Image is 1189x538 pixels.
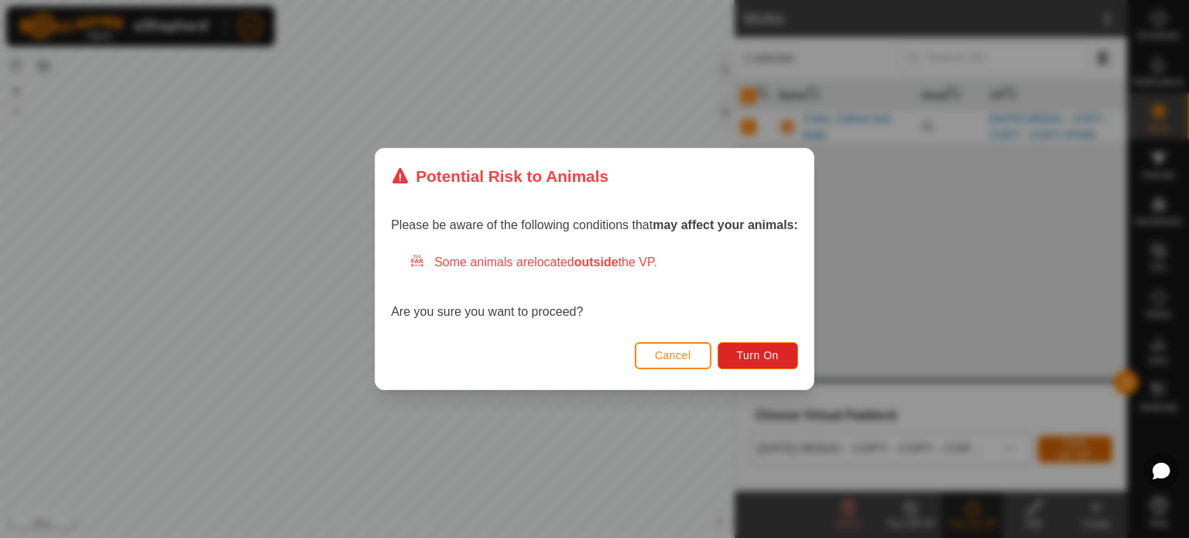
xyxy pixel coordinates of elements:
[655,349,691,362] span: Cancel
[718,342,798,369] button: Turn On
[391,253,798,321] div: Are you sure you want to proceed?
[391,218,798,231] span: Please be aware of the following conditions that
[409,253,798,272] div: Some animals are
[635,342,711,369] button: Cancel
[737,349,779,362] span: Turn On
[653,218,798,231] strong: may affect your animals:
[574,255,618,269] strong: outside
[391,164,608,188] div: Potential Risk to Animals
[534,255,657,269] span: located the VP.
